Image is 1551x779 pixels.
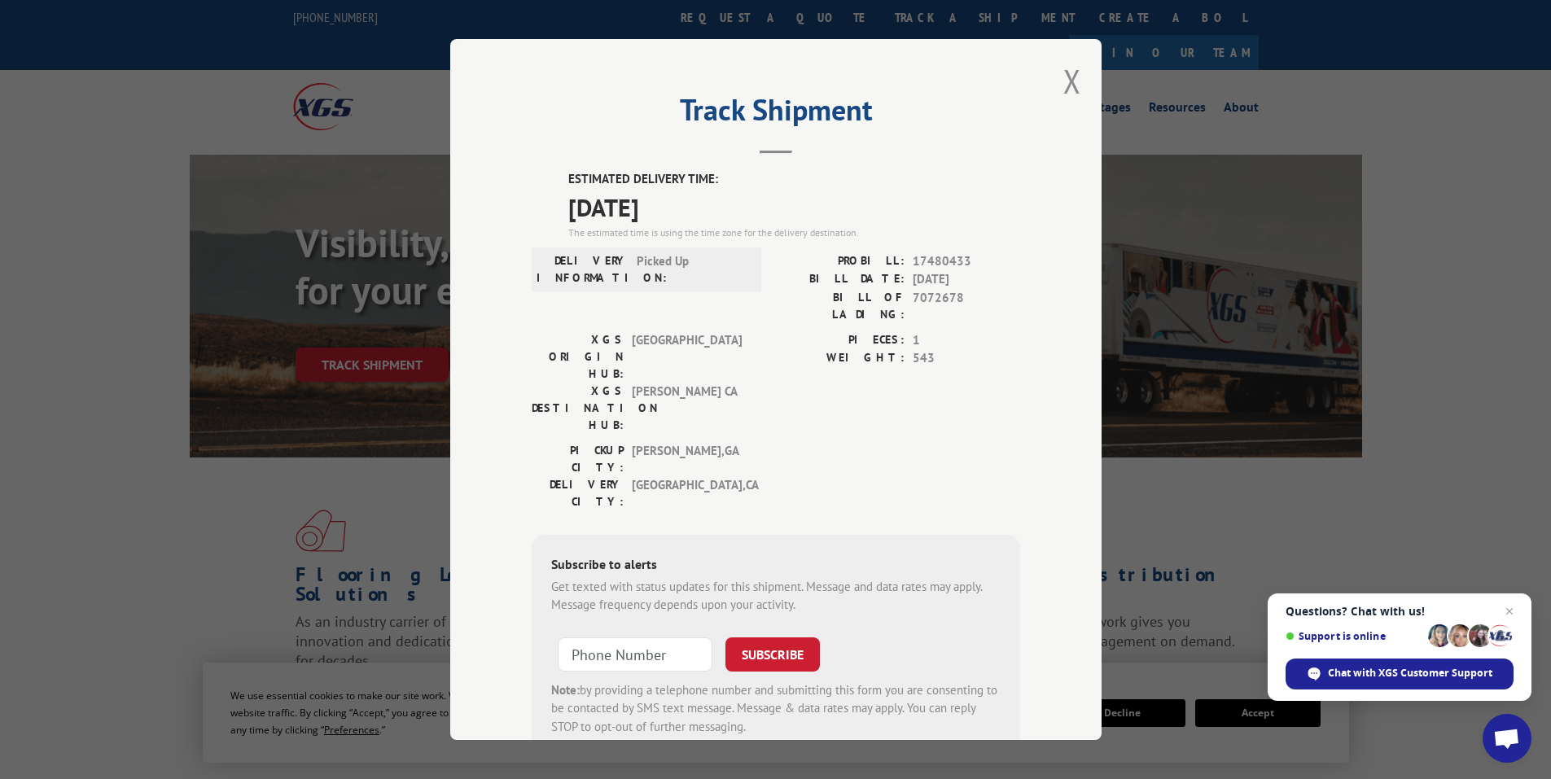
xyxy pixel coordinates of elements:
div: Chat with XGS Customer Support [1286,659,1514,689]
label: PROBILL: [776,252,905,270]
span: Chat with XGS Customer Support [1328,666,1492,681]
span: [PERSON_NAME] , GA [632,441,742,475]
label: DELIVERY INFORMATION: [537,252,629,286]
span: 1 [913,330,1020,349]
span: [PERSON_NAME] CA [632,382,742,433]
span: Questions? Chat with us! [1286,605,1514,618]
button: Close modal [1063,59,1081,103]
span: Close chat [1500,602,1519,621]
span: Support is online [1286,630,1422,642]
label: BILL DATE: [776,270,905,289]
label: DELIVERY CITY: [532,475,624,510]
span: [GEOGRAPHIC_DATA] [632,330,742,382]
h2: Track Shipment [532,98,1020,129]
div: by providing a telephone number and submitting this form you are consenting to be contacted by SM... [551,681,1001,736]
input: Phone Number [558,637,712,671]
div: Subscribe to alerts [551,554,1001,577]
label: PIECES: [776,330,905,349]
span: [GEOGRAPHIC_DATA] , CA [632,475,742,510]
span: [DATE] [913,270,1020,289]
span: [DATE] [568,188,1020,225]
span: 17480433 [913,252,1020,270]
label: XGS ORIGIN HUB: [532,330,624,382]
div: Open chat [1483,714,1531,763]
label: XGS DESTINATION HUB: [532,382,624,433]
div: The estimated time is using the time zone for the delivery destination. [568,225,1020,239]
span: 543 [913,349,1020,368]
button: SUBSCRIBE [725,637,820,671]
label: PICKUP CITY: [532,441,624,475]
div: Get texted with status updates for this shipment. Message and data rates may apply. Message frequ... [551,577,1001,614]
label: ESTIMATED DELIVERY TIME: [568,170,1020,189]
span: 7072678 [913,288,1020,322]
span: Picked Up [637,252,747,286]
strong: Note: [551,681,580,697]
label: BILL OF LADING: [776,288,905,322]
label: WEIGHT: [776,349,905,368]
